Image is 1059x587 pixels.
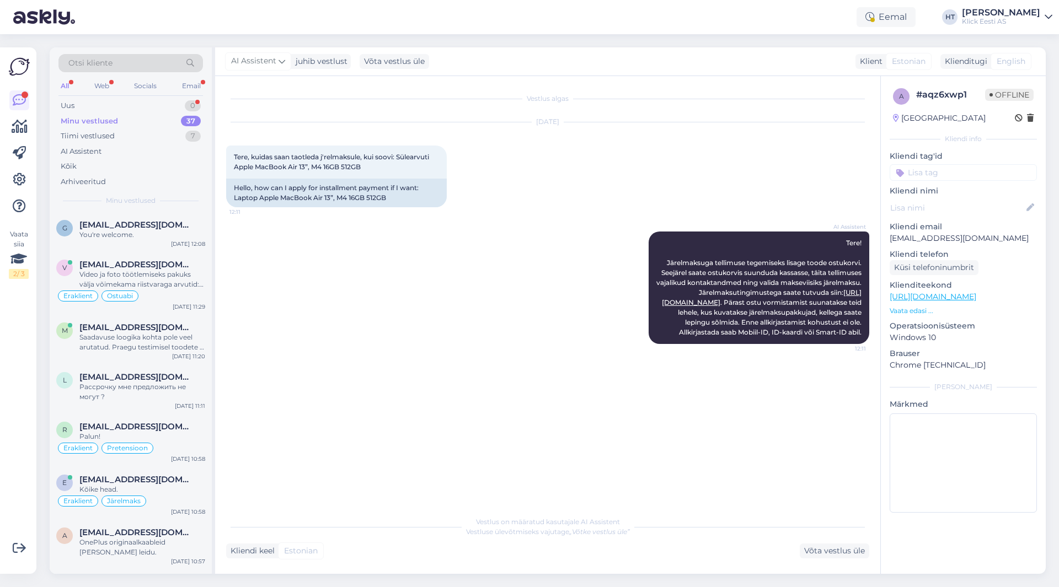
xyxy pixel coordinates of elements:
span: 12:11 [229,208,271,216]
div: You're welcome. [79,230,205,240]
span: valdek7777@gmail.com [79,260,194,270]
div: [GEOGRAPHIC_DATA] [893,112,986,124]
span: m [62,326,68,335]
span: AI Assistent [231,55,276,67]
div: 7 [185,131,201,142]
div: HT [942,9,958,25]
div: OnePlus originaalkaableid [PERSON_NAME] leidu. [79,537,205,557]
div: 37 [181,116,201,127]
span: v [62,263,67,272]
span: Vestluse ülevõtmiseks vajutage [466,527,630,536]
p: Chrome [TECHNICAL_ID] [890,359,1037,371]
div: Võta vestlus üle [800,543,869,558]
div: Klienditugi [940,56,987,67]
div: Klient [855,56,882,67]
div: [DATE] 10:58 [171,455,205,463]
span: Estonian [892,56,926,67]
div: Email [180,79,203,93]
div: [DATE] 11:29 [173,303,205,311]
div: Video ja foto töötlemiseks pakuks välja võimekama riistvaraga arvutid: [URL][DOMAIN_NAME][PERSON_... [79,270,205,289]
div: [DATE] 10:58 [171,508,205,516]
span: Estonian [284,545,318,557]
p: Klienditeekond [890,279,1037,291]
span: Offline [985,89,1034,101]
span: g [62,224,67,232]
p: Vaata edasi ... [890,306,1037,316]
div: [DATE] 11:11 [175,402,205,410]
span: anukukk11@gmail.com [79,527,194,537]
div: Kõike head. [79,484,205,494]
div: Klick Eesti AS [962,17,1040,26]
span: l [63,376,67,384]
div: AI Assistent [61,146,101,157]
span: Pretensioon [107,445,148,451]
div: [DATE] 12:08 [171,240,205,248]
div: 0 [185,100,201,111]
span: reginaroostar@gmail.com [79,422,194,432]
div: [DATE] [226,117,869,127]
span: Eraklient [63,293,93,299]
span: grimmjow.manga@bk.ru [79,220,194,230]
span: Eraklient [63,445,93,451]
div: Socials [132,79,159,93]
p: Kliendi tag'id [890,150,1037,162]
span: Ostuabi [107,293,133,299]
div: Kliendi keel [226,545,275,557]
p: Brauser [890,348,1037,359]
a: [PERSON_NAME]Klick Eesti AS [962,8,1052,26]
span: a [62,531,67,540]
div: [PERSON_NAME] [962,8,1040,17]
div: Tiimi vestlused [61,131,115,142]
div: Kliendi info [890,134,1037,144]
input: Lisa tag [890,164,1037,181]
div: Uus [61,100,74,111]
div: [PERSON_NAME] [890,382,1037,392]
div: [DATE] 10:57 [171,557,205,566]
span: Tere, kuidas saan taotleda j'relmaksule, kui soovi: Sülearvuti Apple MacBook Air 13”, M4 16GB 512GB [234,153,431,171]
div: Võta vestlus üle [360,54,429,69]
p: Kliendi nimi [890,185,1037,197]
span: lapsin1989@mail.ru [79,372,194,382]
span: Järelmaks [107,498,141,504]
div: juhib vestlust [291,56,347,67]
div: Рассрочку мне предложить не могут ? [79,382,205,402]
div: Hello, how can I apply for installment payment if I want: Laptop Apple MacBook Air 13”, M4 16GB 5... [226,179,447,207]
p: Windows 10 [890,332,1037,343]
span: Eraklient [63,498,93,504]
div: Web [92,79,111,93]
i: „Võtke vestlus üle” [569,527,630,536]
span: Minu vestlused [106,196,156,206]
div: # aqz6xwp1 [916,88,985,101]
div: All [58,79,71,93]
img: Askly Logo [9,56,30,77]
div: Vaata siia [9,229,29,279]
p: [EMAIL_ADDRESS][DOMAIN_NAME] [890,233,1037,244]
span: e [62,478,67,487]
div: Küsi telefoninumbrit [890,260,978,275]
div: Palun! [79,432,205,441]
div: [DATE] 11:20 [172,352,205,360]
p: Operatsioonisüsteem [890,320,1037,332]
span: a [899,92,904,100]
div: Arhiveeritud [61,176,106,187]
span: mihkel.sepp@rahvaraamat.ee [79,322,194,332]
p: Märkmed [890,398,1037,410]
div: 2 / 3 [9,269,29,279]
span: elenamerila1@gmail.com [79,475,194,484]
div: Vestlus algas [226,94,869,104]
div: Minu vestlused [61,116,118,127]
span: English [997,56,1025,67]
span: r [62,426,67,434]
span: Otsi kliente [68,57,113,69]
div: Kõik [61,161,77,172]
div: Eemal [857,7,916,27]
p: Kliendi email [890,221,1037,233]
input: Lisa nimi [890,202,1024,214]
a: [URL][DOMAIN_NAME] [890,292,976,301]
div: Saadavuse loogika kohta pole veel arutatud. Praegu testimisel toodete ja tehniliste andmete leidm... [79,332,205,352]
span: Vestlus on määratud kasutajale AI Assistent [476,518,620,526]
span: 12:11 [825,344,866,353]
span: AI Assistent [825,223,866,231]
p: Kliendi telefon [890,249,1037,260]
